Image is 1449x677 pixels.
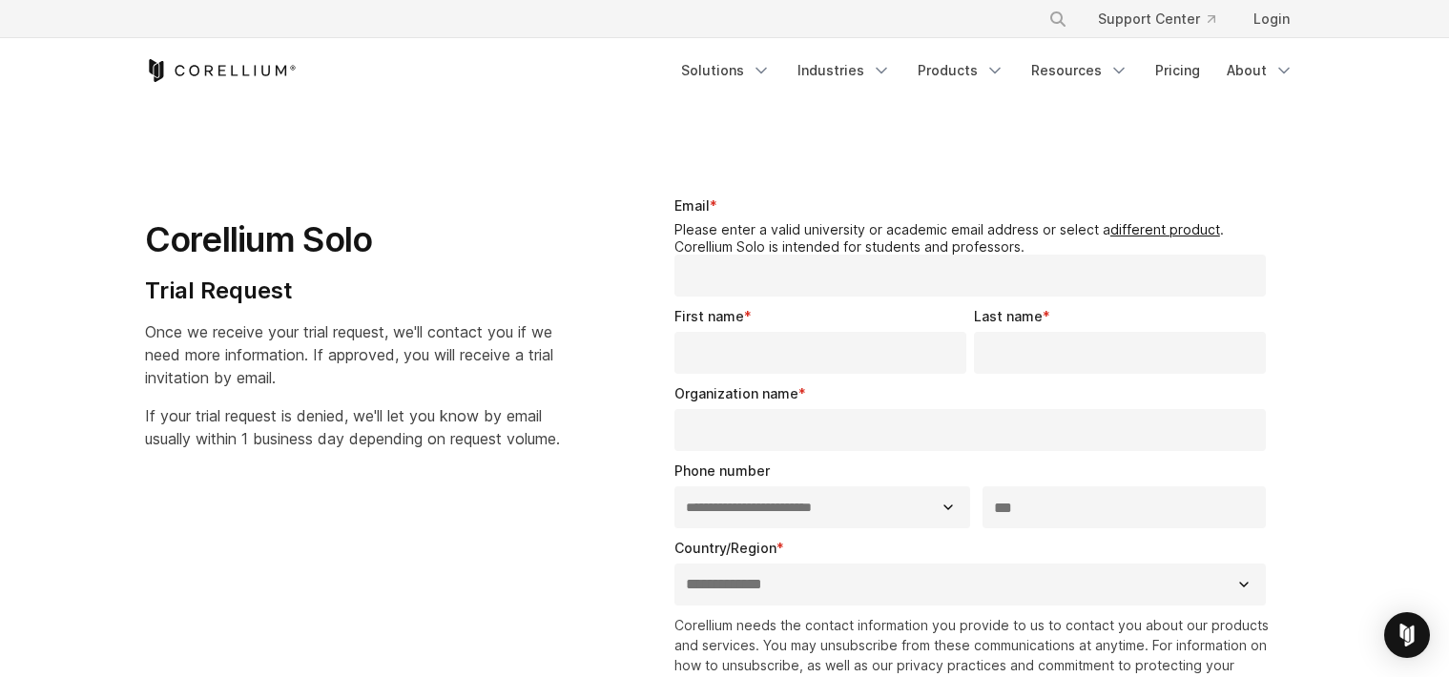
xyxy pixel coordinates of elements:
[674,197,710,214] span: Email
[674,385,798,401] span: Organization name
[674,308,744,324] span: First name
[145,59,297,82] a: Corellium Home
[1025,2,1305,36] div: Navigation Menu
[1215,53,1305,88] a: About
[974,308,1043,324] span: Last name
[1384,612,1430,658] div: Open Intercom Messenger
[674,221,1274,255] legend: Please enter a valid university or academic email address or select a . Corellium Solo is intende...
[1238,2,1305,36] a: Login
[906,53,1016,88] a: Products
[674,462,770,479] span: Phone number
[1144,53,1211,88] a: Pricing
[674,540,776,556] span: Country/Region
[1110,221,1220,237] a: different product
[670,53,1305,88] div: Navigation Menu
[1083,2,1231,36] a: Support Center
[145,218,560,261] h1: Corellium Solo
[1020,53,1140,88] a: Resources
[1041,2,1075,36] button: Search
[145,277,560,305] h4: Trial Request
[786,53,902,88] a: Industries
[145,322,553,387] span: Once we receive your trial request, we'll contact you if we need more information. If approved, y...
[145,406,560,448] span: If your trial request is denied, we'll let you know by email usually within 1 business day depend...
[670,53,782,88] a: Solutions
